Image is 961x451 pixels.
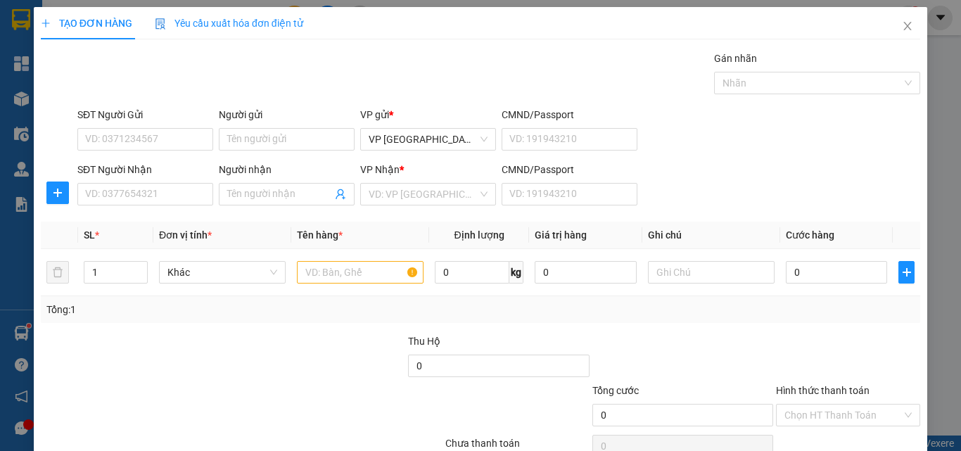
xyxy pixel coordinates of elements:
[902,20,913,32] span: close
[84,229,95,241] span: SL
[155,18,303,29] span: Yêu cầu xuất hóa đơn điện tử
[47,187,68,198] span: plus
[46,302,372,317] div: Tổng: 1
[219,107,355,122] div: Người gửi
[167,262,277,283] span: Khác
[408,336,440,347] span: Thu Hộ
[360,107,496,122] div: VP gửi
[535,229,587,241] span: Giá trị hàng
[592,385,639,396] span: Tổng cước
[898,261,915,284] button: plus
[41,18,132,29] span: TẠO ĐƠN HÀNG
[899,267,914,278] span: plus
[502,162,637,177] div: CMND/Passport
[786,229,834,241] span: Cước hàng
[509,261,523,284] span: kg
[369,129,488,150] span: VP Sài Gòn
[714,53,757,64] label: Gán nhãn
[41,18,51,28] span: plus
[297,261,424,284] input: VD: Bàn, Ghế
[77,107,213,122] div: SĐT Người Gửi
[77,162,213,177] div: SĐT Người Nhận
[776,385,870,396] label: Hình thức thanh toán
[502,107,637,122] div: CMND/Passport
[335,189,346,200] span: user-add
[46,261,69,284] button: delete
[297,229,343,241] span: Tên hàng
[159,229,212,241] span: Đơn vị tính
[46,182,69,204] button: plus
[155,18,166,30] img: icon
[642,222,780,249] th: Ghi chú
[648,261,775,284] input: Ghi Chú
[888,7,927,46] button: Close
[219,162,355,177] div: Người nhận
[535,261,636,284] input: 0
[454,229,504,241] span: Định lượng
[360,164,400,175] span: VP Nhận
